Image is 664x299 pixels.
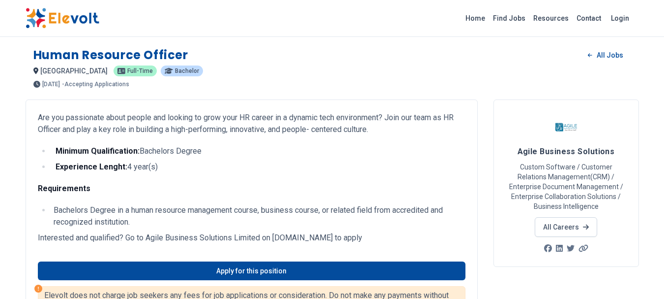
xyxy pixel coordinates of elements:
a: Resources [529,10,573,26]
img: Elevolt [26,8,99,29]
strong: Experience Lenght: [56,162,127,171]
p: Custom Software / Customer Relations Management(CRM) / Enterprise Document Management / Enterpris... [506,162,627,211]
li: Bachelors Degree in a human resource management course, business course, or related field from ac... [51,204,465,228]
img: Agile Business Solutions [554,112,578,136]
a: Home [462,10,489,26]
a: Find Jobs [489,10,529,26]
a: All Jobs [580,48,631,63]
strong: Requirements [38,184,90,193]
span: [DATE] [42,81,60,87]
a: Apply for this position [38,262,465,280]
a: Contact [573,10,605,26]
h1: Human Resource Officer [33,47,188,63]
span: Bachelor [175,68,199,74]
span: [GEOGRAPHIC_DATA] [40,67,108,75]
a: All Careers [535,217,597,237]
span: Agile Business Solutions [518,147,615,156]
span: Full-time [127,68,153,74]
li: Bachelors Degree [51,145,465,157]
strong: Minimum Qualification: [56,146,140,156]
p: - Accepting Applications [62,81,129,87]
li: 4 year(s) [51,161,465,173]
p: Are you passionate about people and looking to grow your HR career in a dynamic tech environment?... [38,112,465,135]
a: Login [605,8,635,28]
p: Interested and qualified? Go to Agile Business Solutions Limited on [DOMAIN_NAME] to apply [38,232,465,244]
